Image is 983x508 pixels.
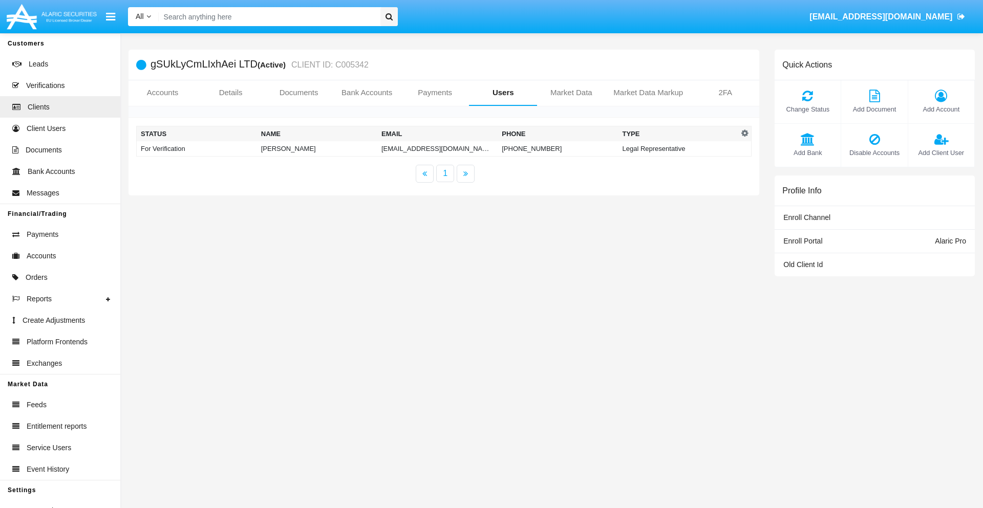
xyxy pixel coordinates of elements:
span: Add Client User [913,148,969,158]
td: Legal Representative [618,141,739,157]
span: Event History [27,464,69,475]
a: All [128,11,159,22]
a: Documents [265,80,333,105]
span: Orders [26,272,48,283]
td: [PERSON_NAME] [257,141,377,157]
span: Service Users [27,443,71,453]
span: Verifications [26,80,65,91]
a: 2FA [691,80,759,105]
th: Phone [498,126,618,142]
span: Feeds [27,400,47,410]
img: Logo image [5,2,98,32]
h6: Quick Actions [782,60,832,70]
span: Leads [29,59,48,70]
th: Type [618,126,739,142]
a: [EMAIL_ADDRESS][DOMAIN_NAME] [805,3,970,31]
a: Market Data [537,80,605,105]
a: Payments [401,80,469,105]
td: [EMAIL_ADDRESS][DOMAIN_NAME] [377,141,498,157]
th: Email [377,126,498,142]
span: All [136,12,144,20]
th: Status [137,126,257,142]
span: Create Adjustments [23,315,85,326]
span: Accounts [27,251,56,261]
a: Bank Accounts [333,80,401,105]
span: Alaric Pro [935,237,966,245]
span: Bank Accounts [28,166,75,177]
a: Market Data Markup [605,80,691,105]
input: Search [159,7,377,26]
span: Old Client Id [783,260,823,269]
span: Messages [27,188,59,198]
span: Payments [27,229,58,240]
span: Client Users [27,123,66,134]
span: Add Document [846,104,902,114]
span: Enroll Channel [783,213,830,222]
span: Add Account [913,104,969,114]
span: Reports [27,294,52,304]
span: Documents [26,145,62,156]
h5: gSUkLyCmLIxhAei LTD [151,59,369,71]
span: Enroll Portal [783,237,822,245]
span: Add Bank [780,148,836,158]
span: Clients [28,102,50,113]
a: Accounts [129,80,197,105]
small: CLIENT ID: C005342 [289,61,369,69]
span: Change Status [780,104,836,114]
span: Entitlement reports [27,421,87,432]
th: Name [257,126,377,142]
span: [EMAIL_ADDRESS][DOMAIN_NAME] [809,12,952,21]
span: Disable Accounts [846,148,902,158]
div: (Active) [258,59,289,71]
td: [PHONE_NUMBER] [498,141,618,157]
span: Platform Frontends [27,337,88,347]
nav: paginator [129,165,759,183]
td: For Verification [137,141,257,157]
h6: Profile Info [782,186,821,195]
a: Details [197,80,265,105]
span: Exchanges [27,358,62,369]
a: Users [469,80,537,105]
